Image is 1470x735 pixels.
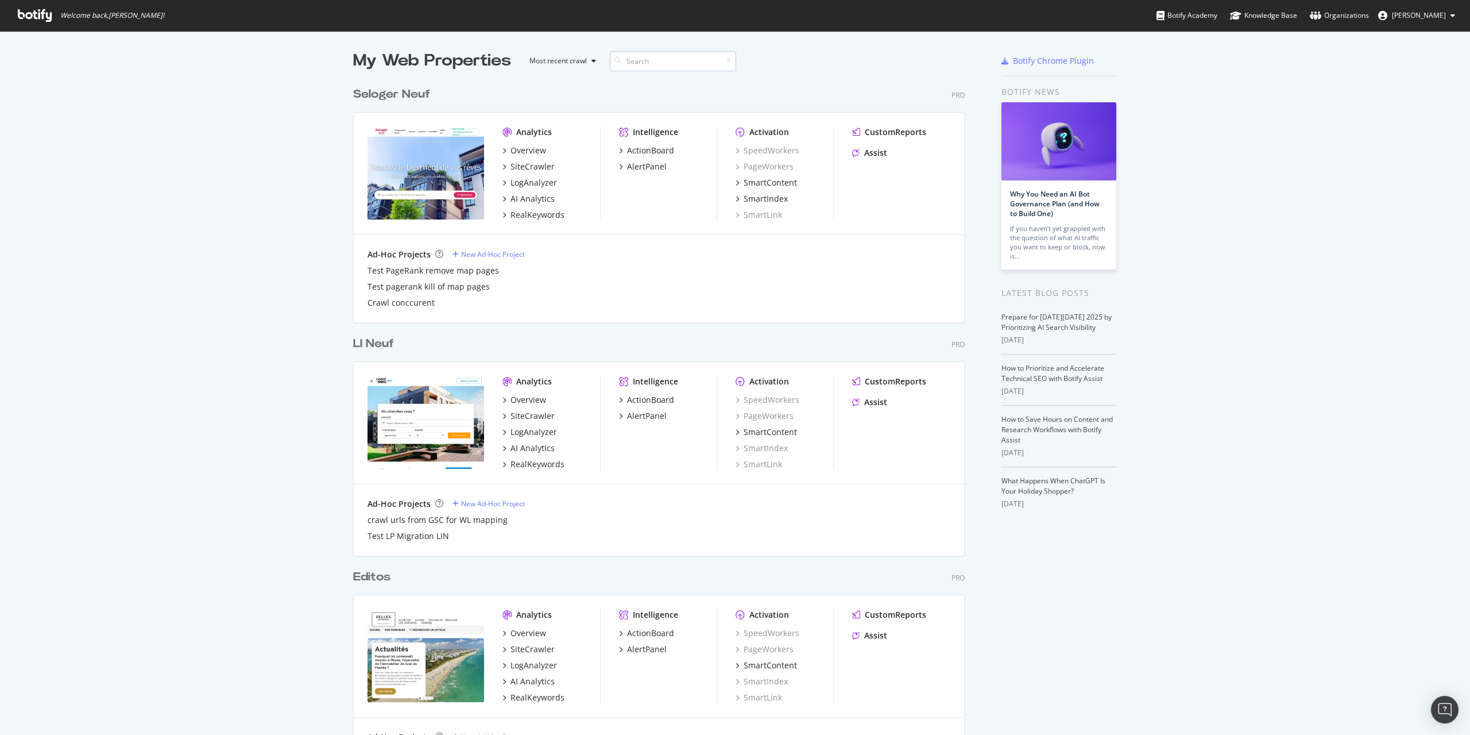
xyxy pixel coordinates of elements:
a: SpeedWorkers [736,145,799,156]
a: AlertPanel [619,410,667,422]
a: Crawl conccurent [367,297,435,309]
a: PageWorkers [736,161,794,172]
a: What Happens When ChatGPT Is Your Holiday Shopper? [1001,476,1105,496]
div: CustomReports [865,126,926,138]
div: Analytics [516,609,552,621]
a: ActionBoard [619,628,674,639]
span: Axel Roth [1392,10,1446,20]
div: Activation [749,126,789,138]
a: SmartIndex [736,193,788,205]
a: SmartIndex [736,676,788,687]
a: RealKeywords [502,692,564,703]
a: SmartLink [736,459,782,470]
div: Assist [864,630,887,641]
div: AI Analytics [510,193,555,205]
div: Intelligence [633,609,678,621]
a: LogAnalyzer [502,660,557,671]
a: ActionBoard [619,145,674,156]
div: New Ad-Hoc Project [461,249,525,259]
div: Pro [951,340,965,349]
div: LogAnalyzer [510,426,557,438]
div: [DATE] [1001,448,1117,458]
div: AI Analytics [510,442,555,454]
a: Seloger Neuf [353,86,435,103]
a: New Ad-Hoc Project [452,249,525,259]
div: RealKeywords [510,209,564,221]
div: Assist [864,147,887,159]
a: Assist [852,397,887,408]
span: Welcome back, [PERSON_NAME] ! [60,11,164,20]
a: AlertPanel [619,644,667,655]
a: Prepare for [DATE][DATE] 2025 by Prioritizing AI Search Visibility [1001,312,1112,332]
div: SiteCrawler [510,410,555,422]
a: LogAnalyzer [502,177,557,188]
div: [DATE] [1001,335,1117,345]
a: Assist [852,630,887,641]
div: Analytics [516,126,552,138]
div: AlertPanel [627,161,667,172]
div: AI Analytics [510,676,555,687]
div: Organizations [1310,10,1369,21]
a: SiteCrawler [502,161,555,172]
div: SmartContent [744,660,797,671]
div: Analytics [516,376,552,387]
div: ActionBoard [627,628,674,639]
a: Editos [353,569,395,586]
a: Test pagerank kill of map pages [367,281,490,293]
div: AlertPanel [627,644,667,655]
a: SiteCrawler [502,410,555,422]
div: Botify Academy [1156,10,1217,21]
a: SmartContent [736,660,797,671]
a: Assist [852,147,887,159]
a: AI Analytics [502,676,555,687]
a: Overview [502,628,546,639]
div: Latest Blog Posts [1001,287,1117,299]
div: Pro [951,573,965,583]
a: AI Analytics [502,193,555,205]
a: PageWorkers [736,410,794,422]
div: RealKeywords [510,459,564,470]
div: ActionBoard [627,394,674,406]
div: [DATE] [1001,499,1117,509]
a: Test PageRank remove map pages [367,265,499,276]
a: Overview [502,145,546,156]
div: Overview [510,628,546,639]
a: SmartContent [736,426,797,438]
div: SiteCrawler [510,644,555,655]
div: SmartIndex [744,193,788,205]
a: LogAnalyzer [502,426,557,438]
a: RealKeywords [502,459,564,470]
div: Pro [951,90,965,100]
a: LI Neuf [353,336,399,352]
div: Botify news [1001,86,1117,98]
div: Intelligence [633,376,678,387]
a: How to Prioritize and Accelerate Technical SEO with Botify Assist [1001,363,1104,383]
a: crawl urls from GSC for WL mapping [367,514,508,526]
a: Overview [502,394,546,406]
a: SmartLink [736,209,782,221]
div: Seloger Neuf [353,86,430,103]
div: SmartLink [736,692,782,703]
div: Ad-Hoc Projects [367,498,431,510]
a: RealKeywords [502,209,564,221]
a: SmartIndex [736,442,788,454]
div: AlertPanel [627,410,667,422]
div: SiteCrawler [510,161,555,172]
button: [PERSON_NAME] [1369,6,1464,25]
div: LogAnalyzer [510,660,557,671]
div: LI Neuf [353,336,394,352]
div: SpeedWorkers [736,628,799,639]
img: neuf.logic-immo.com [367,376,484,469]
a: Test LP Migration LIN [367,530,449,542]
a: PageWorkers [736,644,794,655]
div: Knowledge Base [1230,10,1297,21]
